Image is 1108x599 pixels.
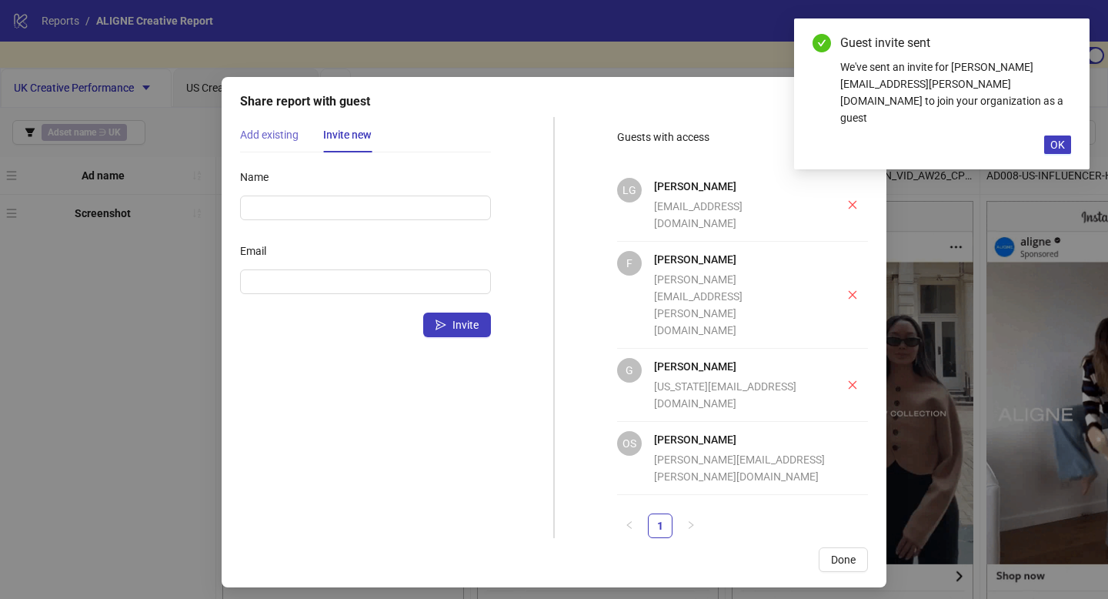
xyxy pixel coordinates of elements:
[813,34,831,52] span: check-circle
[819,547,868,572] button: Done
[686,520,696,530] span: right
[654,358,806,375] h4: [PERSON_NAME]
[654,198,806,232] div: [EMAIL_ADDRESS][DOMAIN_NAME]
[626,255,632,272] span: F
[679,514,703,538] button: right
[625,520,634,530] span: left
[831,554,856,566] span: Done
[840,34,1071,52] div: Guest invite sent
[436,320,446,330] span: send
[654,271,806,339] div: [PERSON_NAME][EMAIL_ADDRESS][PERSON_NAME][DOMAIN_NAME]
[626,362,633,379] span: G
[617,131,709,143] span: Guests with access
[847,289,858,300] span: close
[240,92,868,111] div: Share report with guest
[840,59,1071,126] div: We've sent an invite for [PERSON_NAME][EMAIL_ADDRESS][PERSON_NAME][DOMAIN_NAME] to join your orga...
[622,182,636,199] span: LG
[1044,136,1071,154] button: OK
[654,251,806,268] h4: [PERSON_NAME]
[240,165,279,189] label: Name
[240,196,491,220] input: Name
[654,378,806,412] div: [US_STATE][EMAIL_ADDRESS][DOMAIN_NAME]
[452,319,479,331] span: Invite
[654,431,825,448] h4: [PERSON_NAME]
[323,126,372,143] div: Invite new
[847,199,858,210] span: close
[679,514,703,538] li: Next Page
[654,451,825,485] div: [PERSON_NAME][EMAIL_ADDRESS][PERSON_NAME][DOMAIN_NAME]
[648,514,672,538] li: 1
[649,514,672,537] a: 1
[423,313,491,337] button: Invite
[622,435,636,452] span: OS
[617,514,642,538] li: Previous Page
[847,380,858,390] span: close
[617,514,642,538] button: left
[1050,139,1065,151] span: OK
[240,239,276,263] label: Email
[654,178,806,195] h4: [PERSON_NAME]
[249,273,479,290] input: Email
[1054,34,1071,51] a: Close
[240,126,299,143] div: Add existing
